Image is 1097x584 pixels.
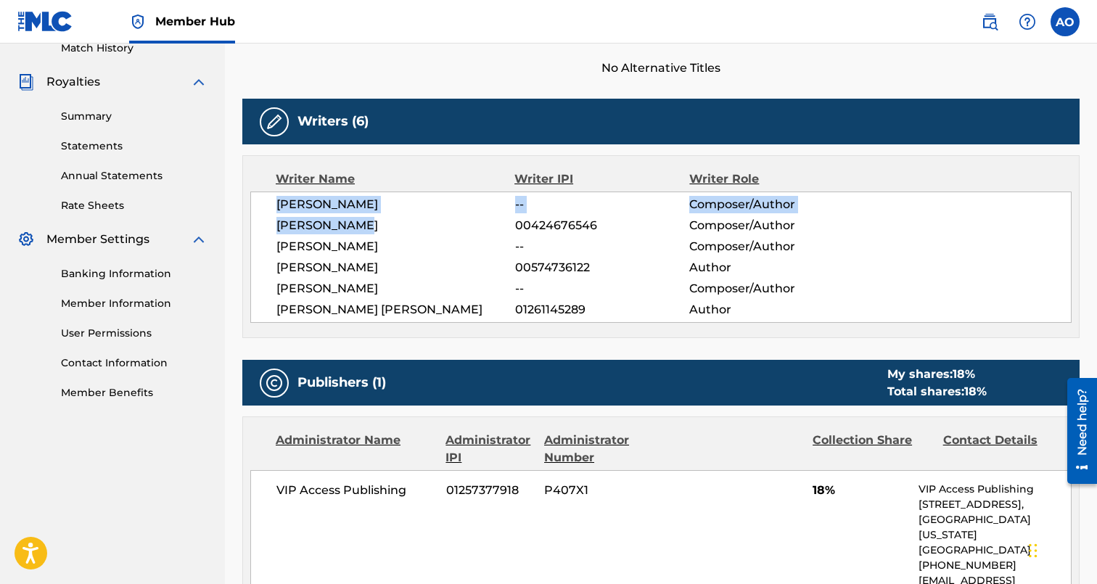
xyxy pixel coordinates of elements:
p: [GEOGRAPHIC_DATA] [919,543,1071,558]
p: [PHONE_NUMBER] [919,558,1071,573]
span: Royalties [46,73,100,91]
div: Total shares: [887,383,987,400]
div: Collection Share [813,432,932,466]
div: Contact Details [943,432,1063,466]
div: Writer Role [689,170,848,188]
iframe: Resource Center [1056,371,1097,491]
span: 00424676546 [515,217,690,234]
span: P407X1 [544,482,663,499]
h5: Writers (6) [297,113,369,130]
span: Composer/Author [689,238,848,255]
span: 00574736122 [515,259,690,276]
a: Annual Statements [61,168,208,184]
div: Administrator Name [276,432,435,466]
img: expand [190,73,208,91]
img: Member Settings [17,231,35,248]
a: Member Information [61,296,208,311]
p: [GEOGRAPHIC_DATA][US_STATE] [919,512,1071,543]
img: MLC Logo [17,11,73,32]
a: Rate Sheets [61,198,208,213]
span: [PERSON_NAME] [276,196,515,213]
span: [PERSON_NAME] [276,217,515,234]
span: 18 % [964,384,987,398]
span: -- [515,280,690,297]
a: User Permissions [61,326,208,341]
span: [PERSON_NAME] [276,280,515,297]
span: [PERSON_NAME] [276,259,515,276]
a: Contact Information [61,355,208,371]
p: VIP Access Publishing [919,482,1071,497]
span: -- [515,196,690,213]
a: Member Benefits [61,385,208,400]
a: Statements [61,139,208,154]
img: search [981,13,998,30]
a: Public Search [975,7,1004,36]
div: Help [1013,7,1042,36]
span: Composer/Author [689,196,848,213]
img: Top Rightsholder [129,13,147,30]
span: VIP Access Publishing [276,482,435,499]
span: Author [689,259,848,276]
span: 18 % [953,367,975,381]
span: Member Settings [46,231,149,248]
img: Writers [266,113,283,131]
p: [STREET_ADDRESS], [919,497,1071,512]
img: help [1019,13,1036,30]
div: Writer IPI [514,170,689,188]
a: Banking Information [61,266,208,281]
div: Administrator IPI [445,432,533,466]
img: Royalties [17,73,35,91]
div: Writer Name [276,170,514,188]
span: 18% [813,482,908,499]
span: Author [689,301,848,318]
span: -- [515,238,690,255]
span: Composer/Author [689,217,848,234]
img: expand [190,231,208,248]
span: 01257377918 [446,482,533,499]
span: Member Hub [155,13,235,30]
div: Drag [1029,529,1038,572]
span: No Alternative Titles [242,59,1080,77]
h5: Publishers (1) [297,374,386,391]
iframe: Chat Widget [1024,514,1097,584]
span: [PERSON_NAME] [276,238,515,255]
a: Summary [61,109,208,124]
div: Administrator Number [544,432,664,466]
span: 01261145289 [515,301,690,318]
span: Composer/Author [689,280,848,297]
div: My shares: [887,366,987,383]
span: [PERSON_NAME] [PERSON_NAME] [276,301,515,318]
div: User Menu [1051,7,1080,36]
img: Publishers [266,374,283,392]
a: Match History [61,41,208,56]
